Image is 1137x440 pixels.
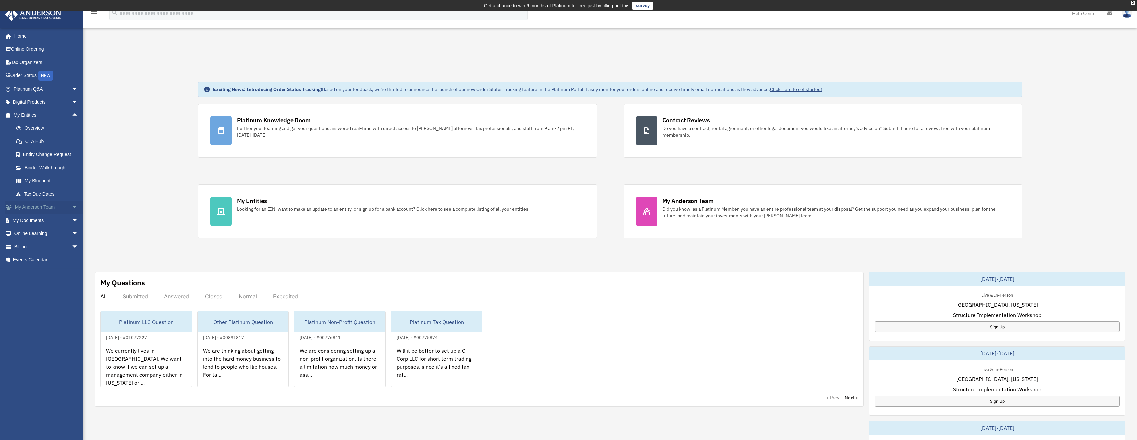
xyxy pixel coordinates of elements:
[3,8,63,21] img: Anderson Advisors Platinum Portal
[9,161,88,174] a: Binder Walkthrough
[5,240,88,253] a: Billingarrow_drop_down
[5,109,88,122] a: My Entitiesarrow_drop_up
[9,187,88,201] a: Tax Due Dates
[100,278,145,288] div: My Questions
[72,227,85,241] span: arrow_drop_down
[5,96,88,109] a: Digital Productsarrow_drop_down
[237,206,530,212] div: Looking for an EIN, want to make an update to an entity, or sign up for a bank account? Click her...
[72,109,85,122] span: arrow_drop_up
[5,253,88,267] a: Events Calendar
[100,293,107,300] div: All
[5,69,88,83] a: Order StatusNEW
[72,214,85,227] span: arrow_drop_down
[869,421,1125,435] div: [DATE]-[DATE]
[5,214,88,227] a: My Documentsarrow_drop_down
[101,333,152,340] div: [DATE] - #01077227
[663,197,714,205] div: My Anderson Team
[663,206,1010,219] div: Did you know, as a Platinum Member, you have an entire professional team at your disposal? Get th...
[9,122,88,135] a: Overview
[5,82,88,96] a: Platinum Q&Aarrow_drop_down
[976,365,1018,372] div: Live & In-Person
[9,148,88,161] a: Entity Change Request
[956,375,1038,383] span: [GEOGRAPHIC_DATA], [US_STATE]
[9,135,88,148] a: CTA Hub
[237,197,267,205] div: My Entities
[237,116,311,124] div: Platinum Knowledge Room
[72,201,85,214] span: arrow_drop_down
[213,86,322,92] strong: Exciting News: Introducing Order Status Tracking!
[100,311,192,387] a: Platinum LLC Question[DATE] - #01077227We currently lives in [GEOGRAPHIC_DATA]. We want to know i...
[294,311,385,332] div: Platinum Non-Profit Question
[1122,8,1132,18] img: User Pic
[5,227,88,240] a: Online Learningarrow_drop_down
[198,184,597,238] a: My Entities Looking for an EIN, want to make an update to an entity, or sign up for a bank accoun...
[632,2,653,10] a: survey
[273,293,298,300] div: Expedited
[869,272,1125,286] div: [DATE]-[DATE]
[9,174,88,188] a: My Blueprint
[90,9,98,17] i: menu
[663,116,710,124] div: Contract Reviews
[956,301,1038,309] span: [GEOGRAPHIC_DATA], [US_STATE]
[205,293,223,300] div: Closed
[123,293,148,300] div: Submitted
[72,96,85,109] span: arrow_drop_down
[5,56,88,69] a: Tax Organizers
[663,125,1010,138] div: Do you have a contract, rental agreement, or other legal document you would like an attorney's ad...
[391,341,482,393] div: Will it be better to set up a C-Corp LLC for short term trading purposes, since it's a fixed tax ...
[90,12,98,17] a: menu
[101,311,192,332] div: Platinum LLC Question
[845,394,858,401] a: Next >
[294,341,385,393] div: We are considering setting up a non-profit organization. Is there a limitation how much money or ...
[624,184,1023,238] a: My Anderson Team Did you know, as a Platinum Member, you have an entire professional team at your...
[875,321,1120,332] a: Sign Up
[875,396,1120,407] a: Sign Up
[237,125,585,138] div: Further your learning and get your questions answered real-time with direct access to [PERSON_NAM...
[198,311,288,332] div: Other Platinum Question
[294,311,386,387] a: Platinum Non-Profit Question[DATE] - #00776841We are considering setting up a non-profit organiza...
[294,333,346,340] div: [DATE] - #00776841
[953,311,1041,319] span: Structure Implementation Workshop
[1131,1,1135,5] div: close
[72,240,85,254] span: arrow_drop_down
[770,86,822,92] a: Click Here to get started!
[5,29,85,43] a: Home
[239,293,257,300] div: Normal
[391,311,482,332] div: Platinum Tax Question
[5,43,88,56] a: Online Ordering
[213,86,822,93] div: Based on your feedback, we're thrilled to announce the launch of our new Order Status Tracking fe...
[198,104,597,158] a: Platinum Knowledge Room Further your learning and get your questions answered real-time with dire...
[111,9,118,16] i: search
[484,2,630,10] div: Get a chance to win 6 months of Platinum for free just by filling out this
[198,341,288,393] div: We are thinking about getting into the hard money business to lend to people who flip houses. For...
[5,201,88,214] a: My Anderson Teamarrow_drop_down
[869,347,1125,360] div: [DATE]-[DATE]
[198,333,249,340] div: [DATE] - #00891817
[197,311,289,387] a: Other Platinum Question[DATE] - #00891817We are thinking about getting into the hard money busine...
[624,104,1023,158] a: Contract Reviews Do you have a contract, rental agreement, or other legal document you would like...
[101,341,192,393] div: We currently lives in [GEOGRAPHIC_DATA]. We want to know if we can set up a management company ei...
[38,71,53,81] div: NEW
[72,82,85,96] span: arrow_drop_down
[953,385,1041,393] span: Structure Implementation Workshop
[164,293,189,300] div: Answered
[391,333,443,340] div: [DATE] - #00775874
[976,291,1018,298] div: Live & In-Person
[391,311,482,387] a: Platinum Tax Question[DATE] - #00775874Will it be better to set up a C-Corp LLC for short term tr...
